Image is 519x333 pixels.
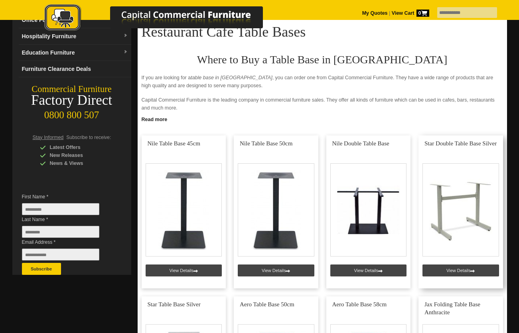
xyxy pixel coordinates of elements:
strong: View Cart [392,10,429,16]
button: Subscribe [22,263,61,275]
p: If you are looking for a , you can order one from Capital Commercial Furniture. They have a wide ... [142,74,503,90]
span: First Name * [22,193,111,201]
input: Last Name * [22,226,99,238]
img: dropdown [123,50,128,55]
input: Email Address * [22,249,99,261]
span: Subscribe to receive: [66,135,111,140]
div: News & Views [40,159,116,167]
a: Education Furnituredropdown [19,45,131,61]
div: Factory Direct [12,95,131,106]
a: Click to read more [138,114,507,123]
a: Capital Commercial Furniture Logo [22,4,302,35]
input: First Name * [22,203,99,215]
span: Email Address * [22,238,111,246]
div: New Releases [40,151,116,159]
h1: Restaurant Cafe Table Bases [142,24,503,39]
a: Office Furnituredropdown [19,12,131,28]
em: table base in [GEOGRAPHIC_DATA] [191,75,272,80]
span: Last Name * [22,215,111,223]
span: 0 [416,10,429,17]
a: Hospitality Furnituredropdown [19,28,131,45]
div: Commercial Furniture [12,84,131,95]
div: Latest Offers [40,143,116,151]
p: Capital Commercial Furniture is the leading company in commercial furniture sales. They offer all... [142,96,503,112]
h2: Where to Buy a Table Base in [GEOGRAPHIC_DATA] [142,54,503,66]
a: View Cart0 [390,10,429,16]
div: 0800 800 507 [12,106,131,121]
a: My Quotes [362,10,388,16]
img: Capital Commercial Furniture Logo [22,4,302,33]
span: Stay Informed [33,135,64,140]
a: Furniture Clearance Deals [19,61,131,77]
